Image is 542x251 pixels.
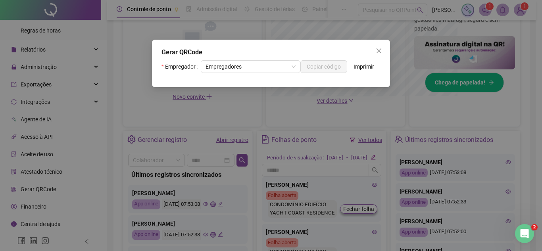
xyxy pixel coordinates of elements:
[373,44,385,57] button: Close
[161,48,381,57] div: Gerar QRCode
[531,224,538,230] span: 2
[347,60,381,73] button: Imprimir
[300,60,347,73] button: Copiar código
[161,60,201,73] label: Empregador
[376,48,382,54] span: close
[515,224,534,243] iframe: Intercom live chat
[206,61,296,73] span: Empregadores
